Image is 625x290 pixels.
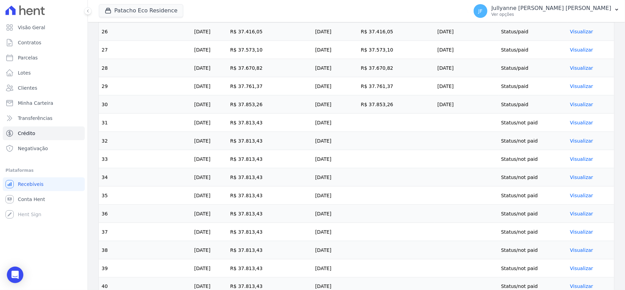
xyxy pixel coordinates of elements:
td: R$ 37.416,05 [228,23,313,41]
a: Crédito [3,126,85,140]
button: JF Jullyanne [PERSON_NAME] [PERSON_NAME] Ver opções [468,1,625,21]
td: [DATE] [312,77,358,96]
a: Visualizar [570,284,593,289]
a: Visualizar [570,229,593,235]
td: R$ 37.813,43 [228,241,313,259]
td: Status/not paid [498,223,567,241]
td: [DATE] [435,77,498,96]
a: Visualizar [570,266,593,271]
span: Conta Hent [18,196,45,203]
td: Status/not paid [498,132,567,150]
span: Contratos [18,39,41,46]
td: [DATE] [192,187,228,205]
td: R$ 37.761,37 [358,77,435,96]
td: 37 [99,223,192,241]
td: R$ 37.670,82 [358,59,435,77]
a: Minha Carteira [3,96,85,110]
span: Minha Carteira [18,100,53,107]
td: R$ 37.813,43 [228,259,313,278]
div: Open Intercom Messenger [7,267,23,283]
td: R$ 37.813,43 [228,132,313,150]
a: Visão Geral [3,21,85,34]
td: [DATE] [312,241,358,259]
td: [DATE] [192,241,228,259]
td: [DATE] [312,259,358,278]
span: Negativação [18,145,48,152]
td: [DATE] [312,168,358,187]
td: 30 [99,96,192,114]
td: 32 [99,132,192,150]
td: [DATE] [192,23,228,41]
td: [DATE] [312,59,358,77]
td: [DATE] [192,259,228,278]
td: 27 [99,41,192,59]
button: Patacho Eco Residence [99,4,183,17]
td: [DATE] [312,223,358,241]
td: [DATE] [435,59,498,77]
td: [DATE] [312,41,358,59]
td: [DATE] [192,132,228,150]
td: [DATE] [435,23,498,41]
td: R$ 37.813,43 [228,205,313,223]
td: 38 [99,241,192,259]
td: R$ 37.813,43 [228,187,313,205]
td: Status/paid [498,23,567,41]
span: Transferências [18,115,53,122]
td: Status/not paid [498,168,567,187]
td: [DATE] [312,132,358,150]
a: Visualizar [570,47,593,53]
p: Ver opções [491,12,611,17]
a: Visualizar [570,120,593,125]
td: R$ 37.761,37 [228,77,313,96]
p: Jullyanne [PERSON_NAME] [PERSON_NAME] [491,5,611,12]
td: Status/not paid [498,114,567,132]
a: Visualizar [570,175,593,180]
td: Status/not paid [498,205,567,223]
span: Lotes [18,69,31,76]
td: R$ 37.573,10 [358,41,435,59]
td: R$ 37.416,05 [358,23,435,41]
a: Parcelas [3,51,85,65]
a: Negativação [3,142,85,155]
td: [DATE] [435,96,498,114]
td: 36 [99,205,192,223]
div: Plataformas [5,166,82,175]
td: 29 [99,77,192,96]
a: Visualizar [570,29,593,34]
td: Status/not paid [498,259,567,278]
td: R$ 37.853,26 [228,96,313,114]
td: 34 [99,168,192,187]
td: R$ 37.813,43 [228,114,313,132]
span: Crédito [18,130,35,137]
a: Visualizar [570,83,593,89]
td: [DATE] [192,96,228,114]
td: R$ 37.670,82 [228,59,313,77]
td: R$ 37.813,43 [228,150,313,168]
td: [DATE] [312,96,358,114]
span: Recebíveis [18,181,44,188]
span: Clientes [18,85,37,91]
span: Visão Geral [18,24,45,31]
a: Visualizar [570,193,593,198]
td: R$ 37.573,10 [228,41,313,59]
td: [DATE] [192,168,228,187]
a: Visualizar [570,211,593,216]
td: Status/paid [498,41,567,59]
td: [DATE] [192,223,228,241]
td: [DATE] [192,41,228,59]
td: [DATE] [192,114,228,132]
span: Parcelas [18,54,38,61]
a: Visualizar [570,102,593,107]
td: [DATE] [192,77,228,96]
td: Status/paid [498,59,567,77]
a: Contratos [3,36,85,49]
a: Visualizar [570,247,593,253]
td: R$ 37.813,43 [228,168,313,187]
td: Status/not paid [498,187,567,205]
a: Conta Hent [3,192,85,206]
a: Clientes [3,81,85,95]
a: Transferências [3,111,85,125]
td: 28 [99,59,192,77]
td: 35 [99,187,192,205]
td: R$ 37.853,26 [358,96,435,114]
